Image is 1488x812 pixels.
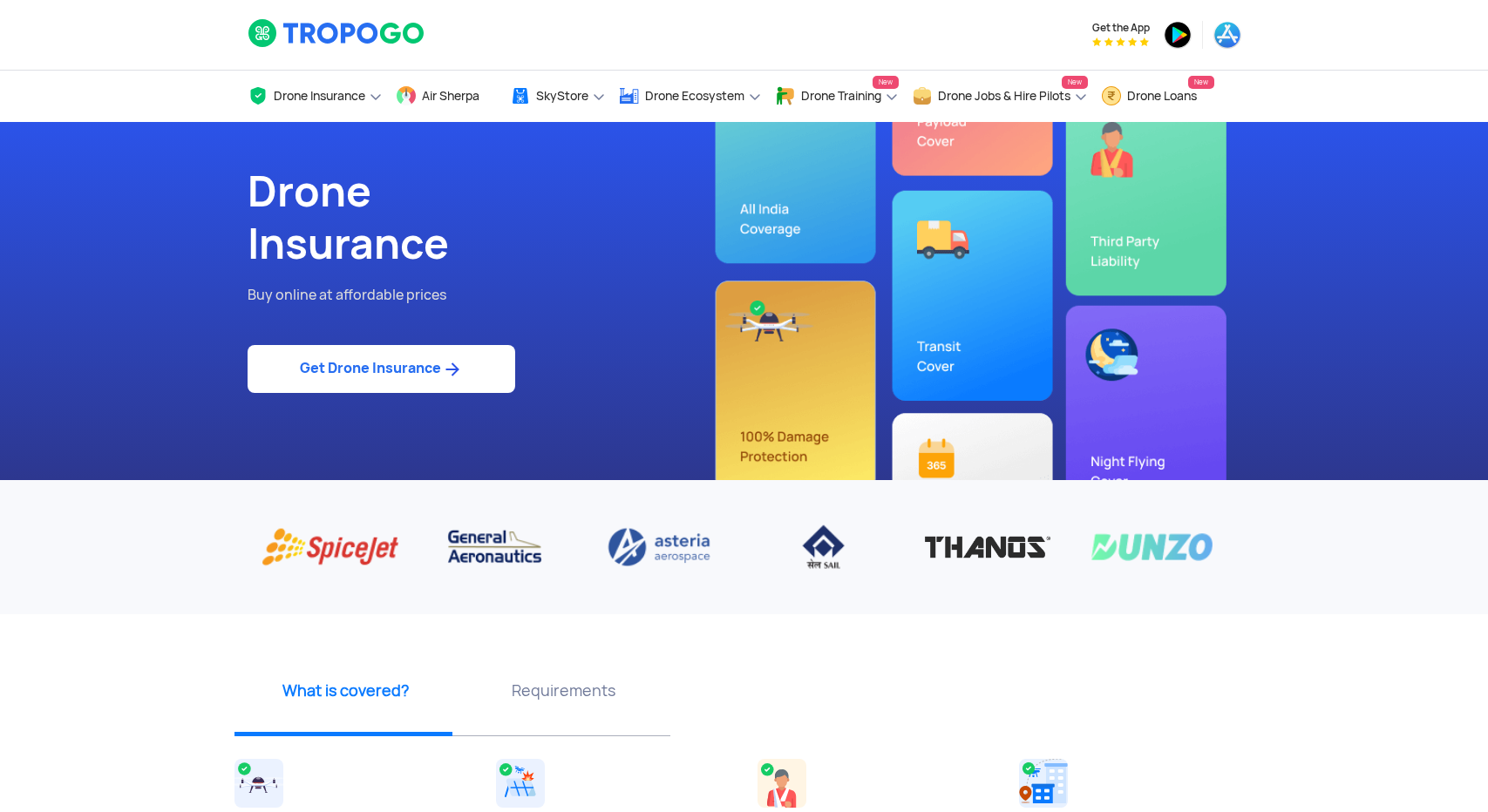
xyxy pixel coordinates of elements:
a: Drone Ecosystem [619,71,762,122]
img: General Aeronautics [425,524,564,571]
img: IISCO Steel Plant [754,524,893,571]
img: Dunzo [1083,524,1221,571]
span: Drone Ecosystem [645,89,744,103]
span: Get the App [1092,21,1150,35]
span: SkyStore [536,89,588,103]
span: Air Sherpa [422,89,479,103]
span: New [1188,76,1214,89]
img: App Raking [1092,37,1149,46]
p: Buy online at affordable prices [248,284,731,307]
img: logoHeader.svg [248,18,426,48]
a: SkyStore [510,71,606,122]
span: New [873,76,899,89]
img: ic_arrow_forward_blue.svg [441,359,463,380]
a: Drone Jobs & Hire PilotsNew [912,71,1088,122]
a: Drone TrainingNew [775,71,899,122]
span: New [1062,76,1088,89]
span: Drone Jobs & Hire Pilots [938,89,1070,103]
a: Get Drone Insurance [248,345,515,393]
span: Drone Insurance [274,89,365,103]
a: Air Sherpa [396,71,497,122]
p: What is covered? [243,680,448,701]
p: Requirements [461,680,666,701]
img: Spice Jet [262,524,400,571]
span: Drone Training [801,89,881,103]
span: Drone Loans [1127,89,1197,103]
a: Drone LoansNew [1101,71,1214,122]
h1: Drone Insurance [248,166,731,270]
img: Asteria aerospace [590,524,729,571]
img: ic_appstore.png [1213,21,1241,49]
img: Thanos Technologies [919,524,1057,571]
img: ic_playstore.png [1164,21,1192,49]
a: Drone Insurance [248,71,383,122]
